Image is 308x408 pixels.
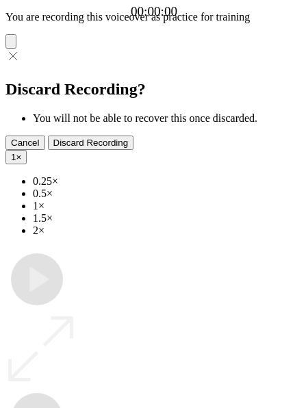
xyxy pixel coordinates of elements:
li: 1.5× [33,212,303,225]
button: 1× [5,150,27,164]
li: 2× [33,225,303,237]
li: 0.25× [33,175,303,188]
button: Discard Recording [48,136,134,150]
li: You will not be able to recover this once discarded. [33,112,303,125]
a: 00:00:00 [131,4,177,19]
span: 1 [11,152,16,162]
li: 1× [33,200,303,212]
h2: Discard Recording? [5,80,303,99]
li: 0.5× [33,188,303,200]
p: You are recording this voiceover as practice for training [5,11,303,23]
button: Cancel [5,136,45,150]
